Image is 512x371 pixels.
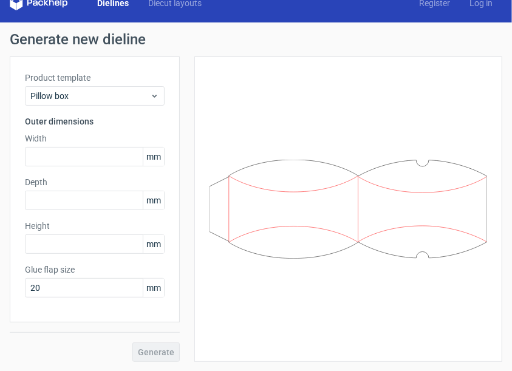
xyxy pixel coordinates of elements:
[143,235,164,253] span: mm
[25,132,165,145] label: Width
[25,220,165,232] label: Height
[25,115,165,128] h3: Outer dimensions
[143,191,164,209] span: mm
[30,90,150,102] span: Pillow box
[10,32,502,47] h1: Generate new dieline
[143,148,164,166] span: mm
[25,72,165,84] label: Product template
[25,264,165,276] label: Glue flap size
[25,176,165,188] label: Depth
[143,279,164,297] span: mm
